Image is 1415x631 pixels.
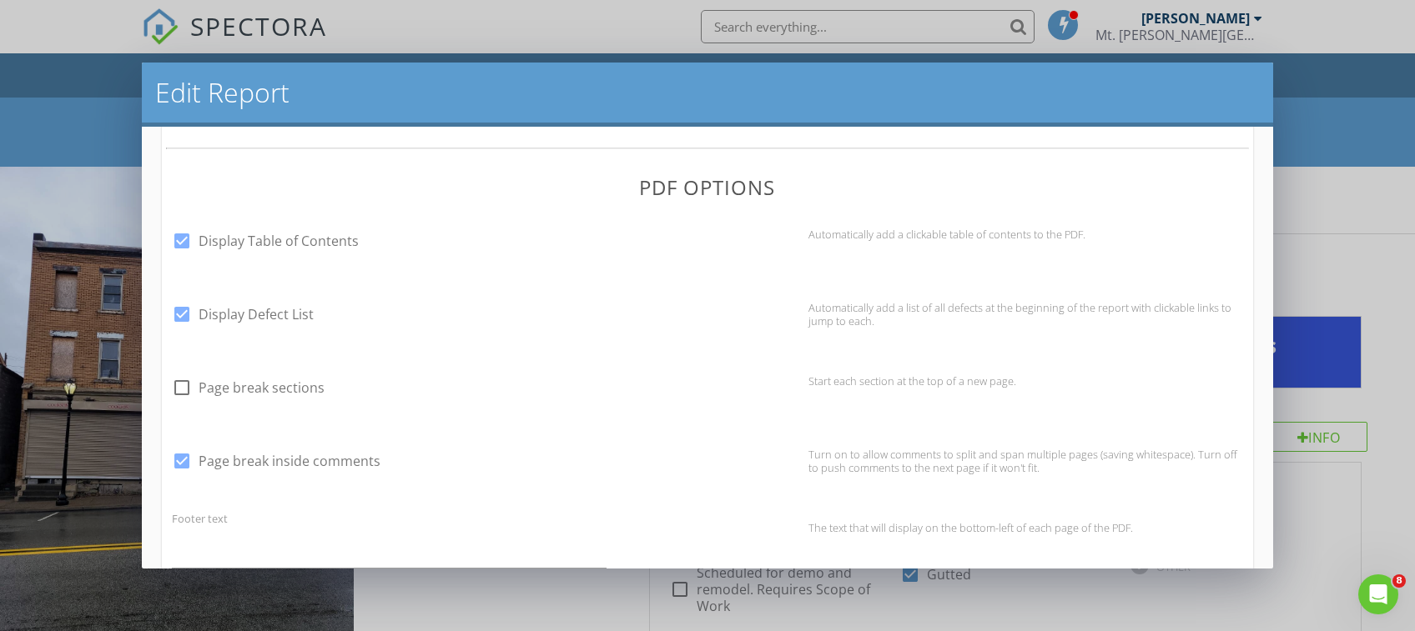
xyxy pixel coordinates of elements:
[808,228,1243,241] div: Automatically add a clickable table of contents to the PDF.
[808,521,1243,534] div: The text that will display on the bottom-left of each page of the PDF.
[172,511,228,526] label: Footer text
[199,233,359,249] label: Display Table of Contents
[199,453,380,469] label: Page break inside comments
[808,374,1243,388] div: Start each section at the top of a new page.
[1358,574,1398,614] iframe: Intercom live chat
[155,76,1261,109] h2: Edit Report
[808,448,1243,474] div: Turn on to allow comments to split and span multiple pages (saving whitespace). Turn off to push ...
[199,306,314,323] label: Display Defect List
[199,379,325,396] label: Page break sections
[162,176,1254,198] h3: PDF Options
[808,301,1243,328] div: Automatically add a list of all defects at the beginning of the report with clickable links to ju...
[1392,574,1406,588] span: 8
